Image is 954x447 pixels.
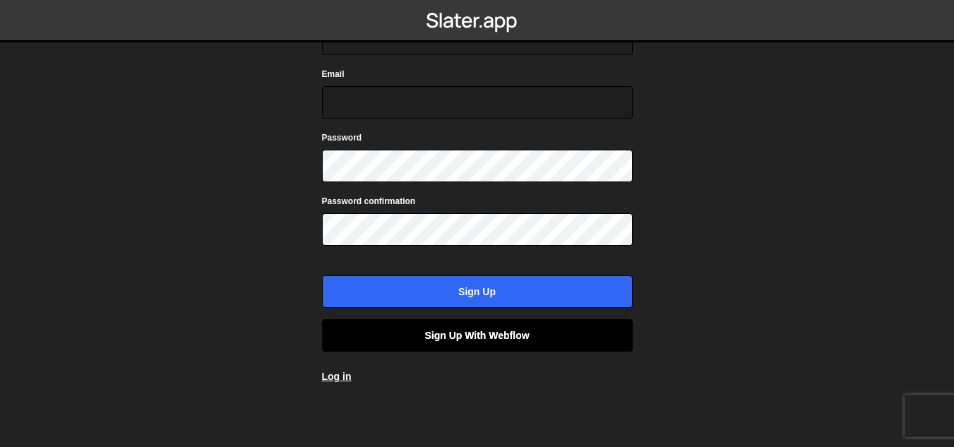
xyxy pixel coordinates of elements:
[322,131,362,145] label: Password
[322,194,416,208] label: Password confirmation
[322,319,633,352] a: Sign up with Webflow
[322,67,345,81] label: Email
[322,371,352,382] a: Log in
[322,275,633,308] input: Sign up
